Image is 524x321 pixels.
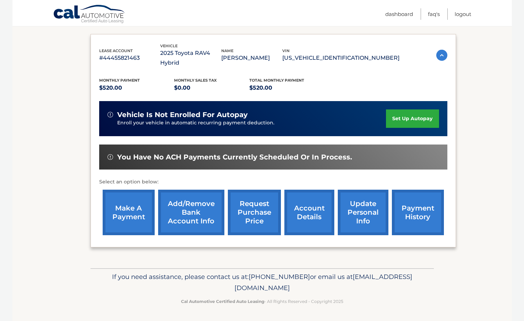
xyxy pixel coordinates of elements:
a: update personal info [338,190,388,235]
span: Total Monthly Payment [249,78,304,83]
p: Select an option below: [99,178,447,186]
a: Logout [455,8,471,20]
a: Cal Automotive [53,5,126,25]
span: Monthly sales Tax [174,78,217,83]
span: [EMAIL_ADDRESS][DOMAIN_NAME] [234,273,412,292]
p: [PERSON_NAME] [221,53,282,63]
img: accordion-active.svg [436,50,447,61]
span: vehicle is not enrolled for autopay [117,110,248,119]
a: Add/Remove bank account info [158,190,224,235]
p: $520.00 [249,83,325,93]
p: Enroll your vehicle in automatic recurring payment deduction. [117,119,386,127]
img: alert-white.svg [108,112,113,117]
span: name [221,48,233,53]
a: request purchase price [228,190,281,235]
a: make a payment [103,190,155,235]
p: - All Rights Reserved - Copyright 2025 [95,298,429,305]
p: $520.00 [99,83,174,93]
p: [US_VEHICLE_IDENTIFICATION_NUMBER] [282,53,400,63]
strong: Cal Automotive Certified Auto Leasing [181,299,264,304]
span: You have no ACH payments currently scheduled or in process. [117,153,352,162]
img: alert-white.svg [108,154,113,160]
p: $0.00 [174,83,249,93]
span: [PHONE_NUMBER] [249,273,310,281]
a: FAQ's [428,8,440,20]
span: vehicle [160,43,178,48]
p: 2025 Toyota RAV4 Hybrid [160,48,221,68]
p: #44455821463 [99,53,160,63]
a: account details [284,190,334,235]
a: set up autopay [386,109,439,128]
span: vin [282,48,290,53]
a: payment history [392,190,444,235]
span: lease account [99,48,133,53]
span: Monthly Payment [99,78,140,83]
p: If you need assistance, please contact us at: or email us at [95,271,429,294]
a: Dashboard [385,8,413,20]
